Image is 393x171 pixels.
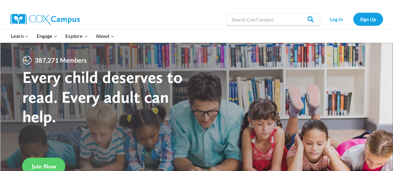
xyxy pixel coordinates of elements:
[323,13,350,25] a: Log In
[227,13,320,25] input: Search Cox Campus
[11,32,29,40] span: Learn
[7,29,118,43] nav: Primary Navigation
[323,13,383,25] nav: Secondary Navigation
[10,14,80,25] img: Cox Campus
[65,32,88,40] span: Explore
[37,32,57,40] span: Engage
[353,13,383,25] a: Sign Up
[96,32,114,40] span: About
